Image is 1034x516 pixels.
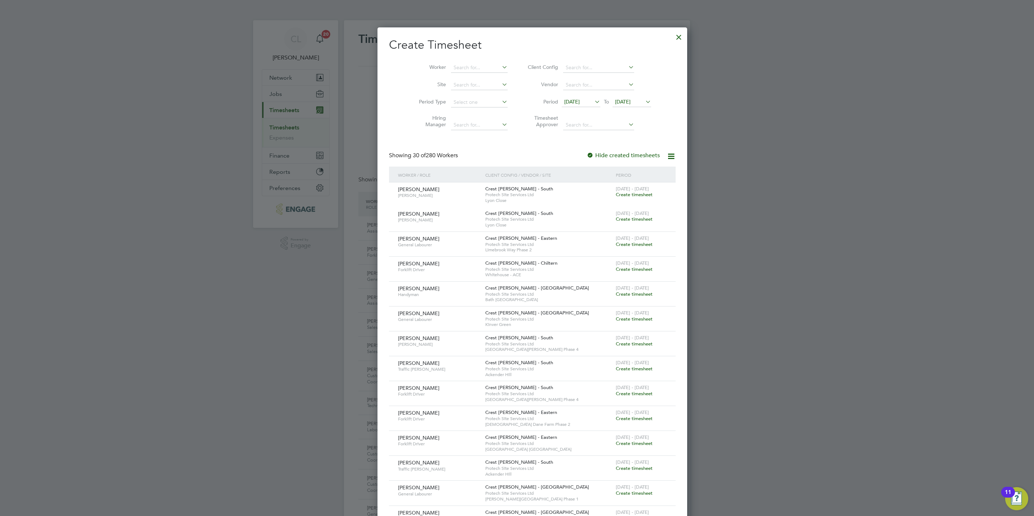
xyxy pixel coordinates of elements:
[616,409,649,415] span: [DATE] - [DATE]
[398,211,439,217] span: [PERSON_NAME]
[616,241,653,247] span: Create timesheet
[485,446,612,452] span: [GEOGRAPHIC_DATA] [GEOGRAPHIC_DATA]
[485,466,612,471] span: Protech Site Services Ltd
[414,98,446,105] label: Period Type
[485,347,612,352] span: [GEOGRAPHIC_DATA][PERSON_NAME] Phase 4
[451,120,508,130] input: Search for...
[485,409,557,415] span: Crest [PERSON_NAME] - Eastern
[413,152,426,159] span: 30 of
[616,341,653,347] span: Create timesheet
[485,272,612,278] span: Whitehouse - ACE
[485,297,612,303] span: Bath [GEOGRAPHIC_DATA]
[563,120,634,130] input: Search for...
[485,260,557,266] span: Crest [PERSON_NAME] - Chiltern
[485,384,553,391] span: Crest [PERSON_NAME] - South
[485,266,612,272] span: Protech Site Services Ltd
[389,38,676,53] h2: Create Timesheet
[398,360,439,366] span: [PERSON_NAME]
[398,385,439,391] span: [PERSON_NAME]
[398,341,480,347] span: [PERSON_NAME]
[616,260,649,266] span: [DATE] - [DATE]
[398,410,439,416] span: [PERSON_NAME]
[485,391,612,397] span: Protech Site Services Ltd
[389,152,459,159] div: Showing
[616,285,649,291] span: [DATE] - [DATE]
[485,459,553,465] span: Crest [PERSON_NAME] - South
[485,310,589,316] span: Crest [PERSON_NAME] - [GEOGRAPHIC_DATA]
[398,217,480,223] span: [PERSON_NAME]
[398,242,480,248] span: General Labourer
[616,360,649,366] span: [DATE] - [DATE]
[563,80,634,90] input: Search for...
[485,285,589,291] span: Crest [PERSON_NAME] - [GEOGRAPHIC_DATA]
[414,115,446,128] label: Hiring Manager
[485,490,612,496] span: Protech Site Services Ltd
[485,441,612,446] span: Protech Site Services Ltd
[616,465,653,471] span: Create timesheet
[616,266,653,272] span: Create timesheet
[616,459,649,465] span: [DATE] - [DATE]
[485,366,612,372] span: Protech Site Services Ltd
[616,310,649,316] span: [DATE] - [DATE]
[616,191,653,198] span: Create timesheet
[616,335,649,341] span: [DATE] - [DATE]
[451,63,508,73] input: Search for...
[398,459,439,466] span: [PERSON_NAME]
[398,292,480,297] span: Handyman
[398,466,480,472] span: Traffic [PERSON_NAME]
[396,167,483,183] div: Worker / Role
[398,441,480,447] span: Forklift Driver
[526,98,558,105] label: Period
[564,98,580,105] span: [DATE]
[398,267,480,273] span: Forklift Driver
[616,216,653,222] span: Create timesheet
[616,440,653,446] span: Create timesheet
[398,310,439,317] span: [PERSON_NAME]
[485,471,612,477] span: Ackender Hill
[1005,487,1028,510] button: Open Resource Center, 11 new notifications
[485,484,589,490] span: Crest [PERSON_NAME] - [GEOGRAPHIC_DATA]
[398,335,439,341] span: [PERSON_NAME]
[616,484,649,490] span: [DATE] - [DATE]
[614,167,668,183] div: Period
[398,260,439,267] span: [PERSON_NAME]
[485,341,612,347] span: Protech Site Services Ltd
[616,391,653,397] span: Create timesheet
[616,415,653,422] span: Create timesheet
[485,416,612,422] span: Protech Site Services Ltd
[616,490,653,496] span: Create timesheet
[398,285,439,292] span: [PERSON_NAME]
[615,98,631,105] span: [DATE]
[616,291,653,297] span: Create timesheet
[398,193,480,198] span: [PERSON_NAME]
[398,317,480,322] span: General Labourer
[563,63,634,73] input: Search for...
[1005,492,1011,502] div: 11
[485,216,612,222] span: Protech Site Services Ltd
[398,391,480,397] span: Forklift Driver
[526,81,558,88] label: Vendor
[398,366,480,372] span: Traffic [PERSON_NAME]
[485,235,557,241] span: Crest [PERSON_NAME] - Eastern
[485,186,553,192] span: Crest [PERSON_NAME] - South
[485,509,589,515] span: Crest [PERSON_NAME] - [GEOGRAPHIC_DATA]
[485,222,612,228] span: Lyon Close
[485,198,612,203] span: Lyon Close
[616,509,649,515] span: [DATE] - [DATE]
[485,316,612,322] span: Protech Site Services Ltd
[485,247,612,253] span: Limebrook Way Phase 2
[398,510,439,516] span: [PERSON_NAME]
[485,291,612,297] span: Protech Site Services Ltd
[398,484,439,491] span: [PERSON_NAME]
[398,416,480,422] span: Forklift Driver
[398,235,439,242] span: [PERSON_NAME]
[398,491,480,497] span: General Labourer
[616,186,649,192] span: [DATE] - [DATE]
[451,97,508,107] input: Select one
[616,235,649,241] span: [DATE] - [DATE]
[485,335,553,341] span: Crest [PERSON_NAME] - South
[616,384,649,391] span: [DATE] - [DATE]
[616,316,653,322] span: Create timesheet
[485,496,612,502] span: [PERSON_NAME][GEOGRAPHIC_DATA] Phase 1
[616,366,653,372] span: Create timesheet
